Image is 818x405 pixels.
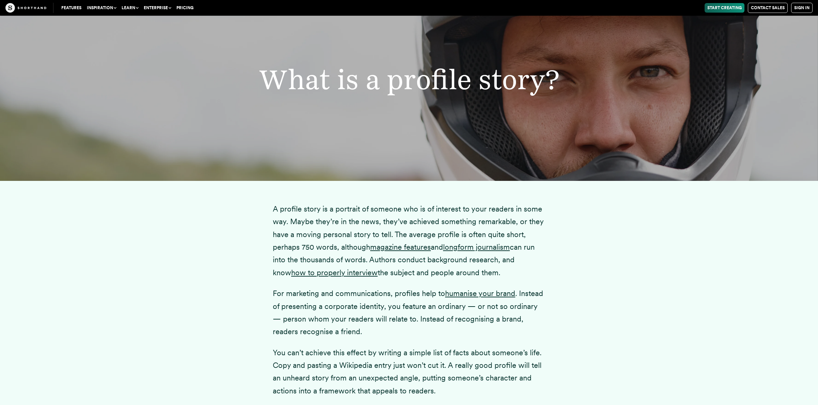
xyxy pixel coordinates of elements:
a: magazine features [370,243,431,251]
p: You can’t achieve this effect by writing a simple list of facts about someone’s life. Copy and pa... [273,346,545,398]
img: The Craft [5,3,46,13]
a: longform journalism [443,243,510,251]
a: Contact Sales [748,3,788,13]
a: humanise your brand [445,289,515,298]
a: Pricing [174,3,196,13]
a: how to properly interview [291,268,378,277]
a: Start Creating [705,3,744,13]
p: A profile story is a portrait of someone who is of interest to your readers in some way. Maybe th... [273,203,545,279]
a: Sign in [791,3,813,13]
button: Inspiration [84,3,119,13]
p: For marketing and communications, profiles help to . Instead of presenting a corporate identity, ... [273,287,545,338]
button: Learn [119,3,141,13]
a: Features [59,3,84,13]
h2: What is a profile story? [159,66,659,93]
button: Enterprise [141,3,174,13]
